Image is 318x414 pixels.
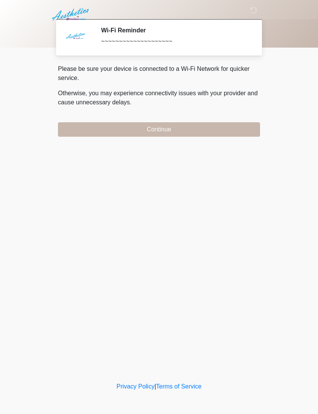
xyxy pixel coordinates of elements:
button: Continue [58,122,260,137]
p: Otherwise, you may experience connectivity issues with your provider and cause unnecessary delays [58,89,260,107]
span: . [130,99,132,105]
img: Agent Avatar [64,27,87,50]
a: Privacy Policy [117,383,155,390]
a: Terms of Service [156,383,201,390]
a: | [154,383,156,390]
img: Aesthetics by Emediate Cure Logo [50,6,92,23]
div: ~~~~~~~~~~~~~~~~~~~~ [101,37,249,46]
h2: Wi-Fi Reminder [101,27,249,34]
p: Please be sure your device is connected to a Wi-Fi Network for quicker service. [58,64,260,83]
